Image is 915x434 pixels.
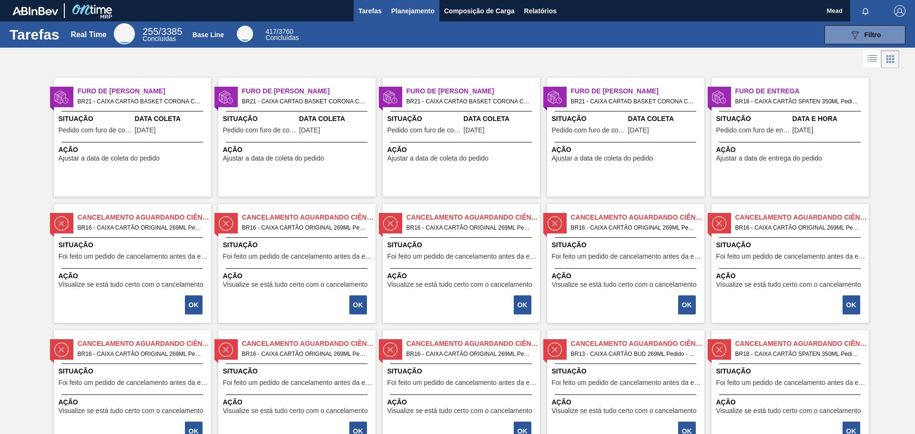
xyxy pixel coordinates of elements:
span: Ação [387,397,538,407]
span: Foi feito um pedido de cancelamento antes da etapa de aguardando faturamento [552,379,702,386]
span: Ação [716,271,866,281]
span: Foi feito um pedido de cancelamento antes da etapa de aguardando faturamento [716,379,866,386]
span: BR18 - CAIXA CARTÃO SPATEN 350ML Pedido - 1565956 [735,349,861,359]
div: Completar tarefa: 29911085 [844,294,861,315]
img: status [548,90,562,104]
div: Base Line [193,31,224,39]
img: status [548,343,562,357]
span: Situação [59,366,209,376]
div: Completar tarefa: 29911033 [679,294,697,315]
span: Data Coleta [299,114,373,124]
span: Ação [716,397,866,407]
span: Foi feito um pedido de cancelamento antes da etapa de aguardando faturamento [223,253,373,260]
img: TNhmsLtSVTkK8tSr43FrP2fwEKptu5GPRR3wAAAABJRU5ErkJggg== [12,7,58,15]
span: BR16 - CAIXA CARTÃO ORIGINAL 269ML Pedido - 1559282 [242,349,368,359]
div: Visão em Cards [881,50,899,68]
span: Pedido com furo de coleta [552,127,626,134]
span: Cancelamento aguardando ciência [407,339,540,349]
span: Furo de Coleta [242,86,376,96]
span: BR16 - CAIXA CARTÃO ORIGINAL 269ML Pedido - 1551498 [242,222,368,233]
span: Composição de Carga [444,5,515,17]
span: Foi feito um pedido de cancelamento antes da etapa de aguardando faturamento [223,379,373,386]
span: Cancelamento aguardando ciência [78,212,211,222]
span: BR21 - CAIXA CARTAO BASKET CORONA CERO 330ML Pedido - 1973441 [407,96,532,107]
span: 20/08/2025 [299,127,320,134]
span: Planejamento [391,5,435,17]
img: status [219,216,233,231]
span: Pedido com furo de coleta [59,127,132,134]
span: Ação [223,271,373,281]
span: Data Coleta [135,114,209,124]
span: Ajustar a data de coleta do pedido [59,155,160,162]
span: Concluídas [265,34,299,41]
div: Real Time [71,30,106,39]
span: BR16 - CAIXA CARTÃO ORIGINAL 269ML Pedido - 1551501 [571,222,697,233]
div: Completar tarefa: 29911030 [186,294,203,315]
span: Foi feito um pedido de cancelamento antes da etapa de aguardando faturamento [716,253,866,260]
button: OK [514,295,531,314]
span: Situação [223,240,373,250]
button: OK [678,295,696,314]
span: Ação [59,271,209,281]
img: status [54,343,69,357]
span: BR16 - CAIXA CARTÃO ORIGINAL 269ML Pedido - 1551497 [78,222,203,233]
span: Ação [716,145,866,155]
span: BR16 - CAIXA CARTÃO ORIGINAL 269ML Pedido - 1551499 [407,222,532,233]
span: Cancelamento aguardando ciência [242,212,376,222]
button: Notificações [850,4,881,18]
span: Foi feito um pedido de cancelamento antes da etapa de aguardando faturamento [387,253,538,260]
span: BR21 - CAIXA CARTAO BASKET CORONA CERO 330ML Pedido - 1988273 [242,96,368,107]
span: Situação [387,240,538,250]
span: Situação [59,114,132,124]
span: 255 [142,26,158,37]
div: Completar tarefa: 29911032 [515,294,532,315]
img: status [712,90,726,104]
span: Cancelamento aguardando ciência [242,339,376,349]
span: Pedido com furo de coleta [387,127,461,134]
h1: Tarefas [10,29,60,40]
span: BR16 - CAIXA CARTÃO ORIGINAL 269ML Pedido - 1559280 [735,222,861,233]
span: Visualize se está tudo certo com o cancelamento [552,281,697,288]
span: Ação [59,397,209,407]
span: Furo de Coleta [78,86,211,96]
span: Visualize se está tudo certo com o cancelamento [716,407,861,414]
span: BR16 - CAIXA CARTÃO ORIGINAL 269ML Pedido - 1559283 [407,349,532,359]
span: 27/08/2025 [628,127,649,134]
span: Data e Hora [793,114,866,124]
span: Situação [59,240,209,250]
span: Situação [223,366,373,376]
button: OK [349,295,367,314]
span: Data Coleta [628,114,702,124]
span: 27/08/2025, [793,127,813,134]
span: Ajustar a data de coleta do pedido [387,155,489,162]
span: Ação [552,145,702,155]
span: Foi feito um pedido de cancelamento antes da etapa de aguardando faturamento [552,253,702,260]
span: Visualize se está tudo certo com o cancelamento [59,407,203,414]
span: Situação [552,366,702,376]
span: Ação [59,145,209,155]
span: Cancelamento aguardando ciência [571,212,704,222]
span: Situação [387,114,461,124]
span: Relatórios [524,5,557,17]
span: Foi feito um pedido de cancelamento antes da etapa de aguardando faturamento [59,253,209,260]
img: status [383,343,397,357]
span: Ação [223,397,373,407]
span: Visualize se está tudo certo com o cancelamento [59,281,203,288]
span: Situação [716,240,866,250]
div: Real Time [114,23,135,44]
span: Foi feito um pedido de cancelamento antes da etapa de aguardando faturamento [387,379,538,386]
span: Tarefas [358,5,382,17]
img: Logout [894,5,905,17]
span: Ação [552,397,702,407]
span: Cancelamento aguardando ciência [78,339,211,349]
span: Situação [552,114,626,124]
span: Ação [387,145,538,155]
span: Cancelamento aguardando ciência [735,212,869,222]
span: Cancelamento aguardando ciência [735,339,869,349]
img: status [54,216,69,231]
span: Ação [552,271,702,281]
span: Foi feito um pedido de cancelamento antes da etapa de aguardando faturamento [59,379,209,386]
img: status [712,216,726,231]
span: 417 [265,28,276,35]
span: Ajustar a data de coleta do pedido [552,155,653,162]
